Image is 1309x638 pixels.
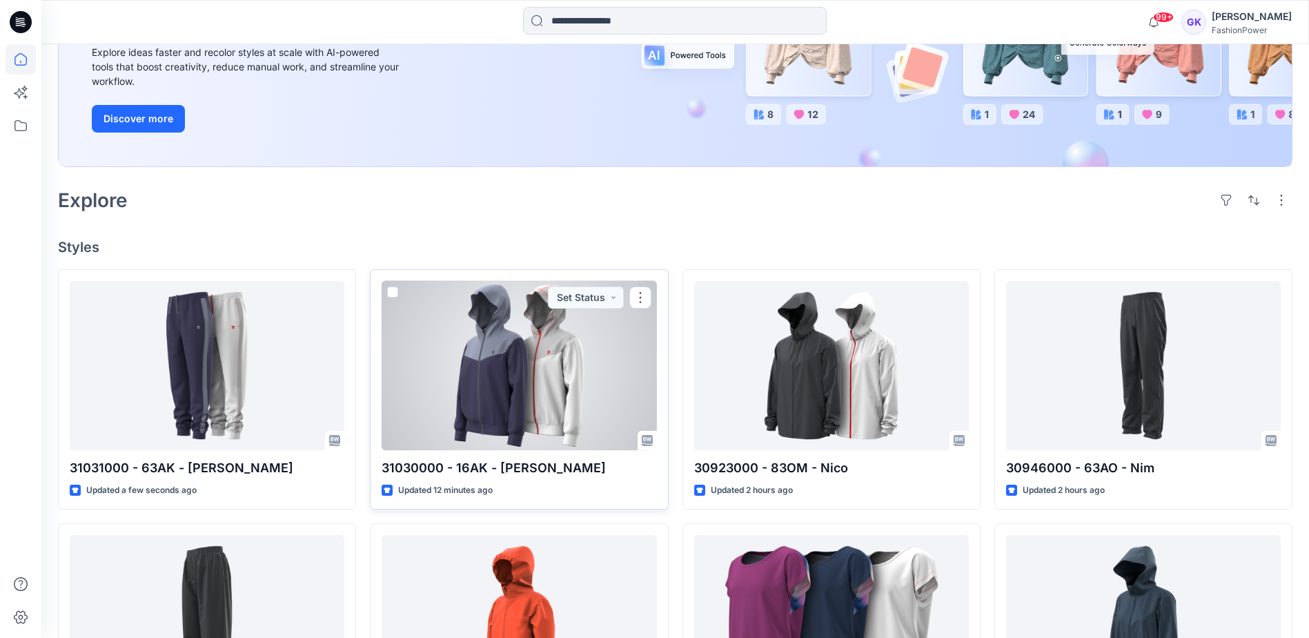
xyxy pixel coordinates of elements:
[694,458,969,478] p: 30923000 - 83OM - Nico
[1006,281,1281,450] a: 30946000 - 63AO - Nim
[1212,8,1292,25] div: [PERSON_NAME]
[711,483,793,498] p: Updated 2 hours ago
[1023,483,1105,498] p: Updated 2 hours ago
[92,45,402,88] div: Explore ideas faster and recolor styles at scale with AI-powered tools that boost creativity, red...
[70,281,344,450] a: 31031000 - 63AK - Dion
[398,483,493,498] p: Updated 12 minutes ago
[1006,458,1281,478] p: 30946000 - 63AO - Nim
[86,483,197,498] p: Updated a few seconds ago
[382,281,656,450] a: 31030000 - 16AK - Dion
[92,105,402,133] a: Discover more
[382,458,656,478] p: 31030000 - 16AK - [PERSON_NAME]
[58,189,128,211] h2: Explore
[1181,10,1206,35] div: GK
[1212,25,1292,35] div: FashionPower
[58,239,1292,255] h4: Styles
[694,281,969,450] a: 30923000 - 83OM - Nico
[1153,12,1174,23] span: 99+
[92,105,185,133] button: Discover more
[70,458,344,478] p: 31031000 - 63AK - [PERSON_NAME]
